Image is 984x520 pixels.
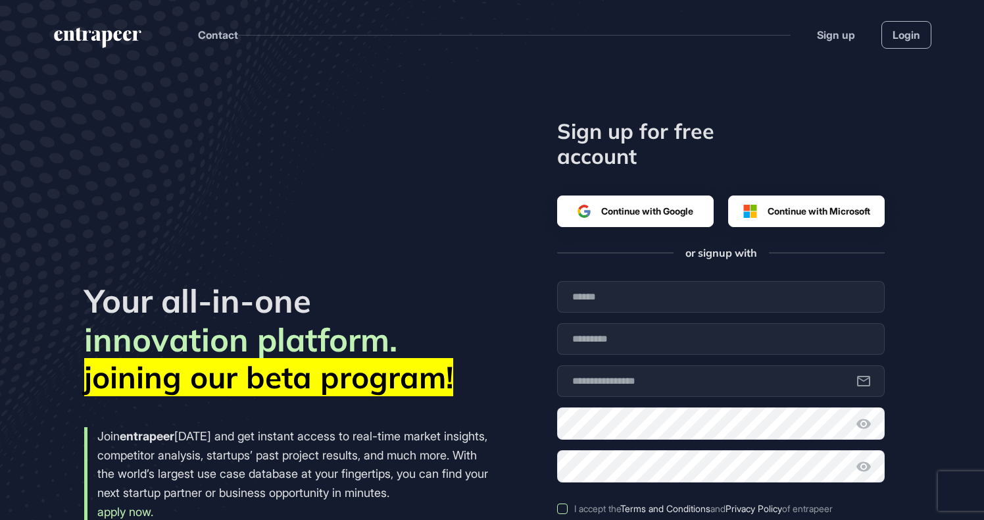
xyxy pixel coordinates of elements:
a: Login [881,21,931,49]
span: Continue with Microsoft [768,204,870,218]
span: Join [DATE] and get instant access to real-time market insights, competitor analysis, startups’ p... [97,429,488,500]
a: apply now. [97,505,153,519]
a: Privacy Policy [726,503,782,514]
span: or signup with [685,246,757,260]
a: Terms and Conditions [620,503,710,514]
mark: joining our beta program! [84,358,453,396]
h2: Your all-in-one [84,282,492,321]
div: I accept the and of entrapeer [574,504,833,514]
h1: Sign up for free account [557,118,787,169]
strong: entrapeer [120,429,174,443]
a: Sign up [817,27,855,43]
span: innovation platform. [84,319,397,359]
a: entrapeer-logo [53,28,143,53]
button: Contact [198,26,238,43]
